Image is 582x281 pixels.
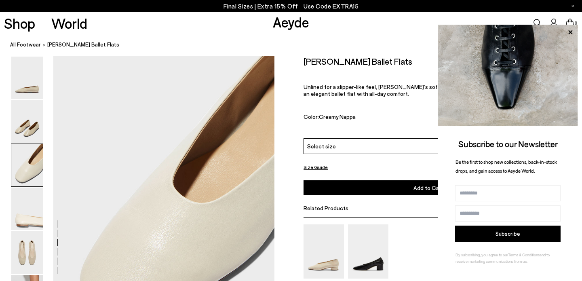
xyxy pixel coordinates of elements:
[458,139,558,149] span: Subscribe to our Newsletter
[11,100,43,143] img: Kirsten Ballet Flats - Image 2
[224,1,359,11] p: Final Sizes | Extra 15% Off
[10,40,41,49] a: All Footwear
[455,159,557,174] span: Be the first to shop new collections, back-in-stock drops, and gain access to Aeyde World.
[273,13,309,30] a: Aeyde
[304,56,412,66] h2: [PERSON_NAME] Ballet Flats
[47,40,119,49] span: [PERSON_NAME] Ballet Flats
[304,180,553,195] button: Add to Cart
[413,184,443,191] span: Add to Cart
[455,226,561,242] button: Subscribe
[304,162,328,172] button: Size Guide
[438,25,578,126] img: ca3f721fb6ff708a270709c41d776025.jpg
[307,142,336,150] span: Select size
[11,188,43,230] img: Kirsten Ballet Flats - Image 4
[11,57,43,99] img: Kirsten Ballet Flats - Image 1
[304,205,348,211] span: Related Products
[304,224,344,278] img: Delia Low-Heeled Ballet Pumps
[348,224,388,278] img: Gemma Block Heel Pumps
[455,252,508,257] span: By subscribing, you agree to our
[566,19,574,27] a: 0
[304,2,358,10] span: Navigate to /collections/ss25-final-sizes
[10,34,582,56] nav: breadcrumb
[319,113,356,120] span: Creamy Nappa
[304,83,552,97] span: Unlined for a slipper-like feel, [PERSON_NAME]’s soft almond shape and contoured topline create a...
[508,252,540,257] a: Terms & Conditions
[11,231,43,274] img: Kirsten Ballet Flats - Image 5
[574,21,578,25] span: 0
[304,113,466,122] div: Color:
[11,144,43,186] img: Kirsten Ballet Flats - Image 3
[4,16,35,30] a: Shop
[51,16,87,30] a: World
